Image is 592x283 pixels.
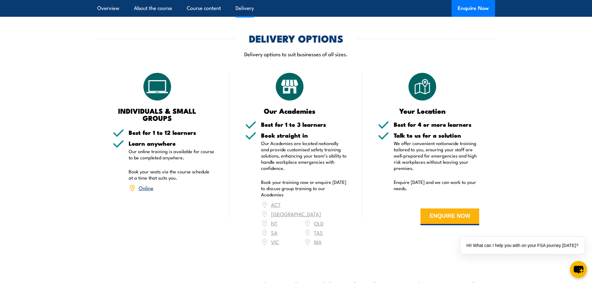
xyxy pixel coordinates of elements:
[245,107,334,114] h3: Our Academies
[139,184,154,191] a: Online
[249,34,343,43] h2: DELIVERY OPTIONS
[394,179,480,191] p: Enquire [DATE] and we can work to your needs.
[394,140,480,171] p: We offer convenient nationwide training tailored to you, ensuring your staff are well-prepared fo...
[97,50,495,57] p: Delivery options to suit businesses of all sizes.
[129,148,214,161] p: Our online training is available for course to be completed anywhere.
[113,107,202,121] h3: INDIVIDUALS & SMALL GROUPS
[378,107,467,114] h3: Your Location
[570,261,587,278] button: chat-button
[261,132,347,138] h5: Book straight in
[261,179,347,198] p: Book your training now or enquire [DATE] to discuss group training to our Academies
[394,121,480,127] h5: Best for 4 or more learners
[261,121,347,127] h5: Best for 1 to 3 learners
[261,140,347,171] p: Our Academies are located nationally and provide customised safety training solutions, enhancing ...
[420,208,479,225] button: ENQUIRE NOW
[460,237,585,254] div: Hi! What can I help you with on your FSA journey [DATE]?
[129,168,214,181] p: Book your seats via the course schedule at a time that suits you.
[129,130,214,135] h5: Best for 1 to 12 learners
[129,140,214,146] h5: Learn anywhere
[394,132,480,138] h5: Talk to us for a solution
